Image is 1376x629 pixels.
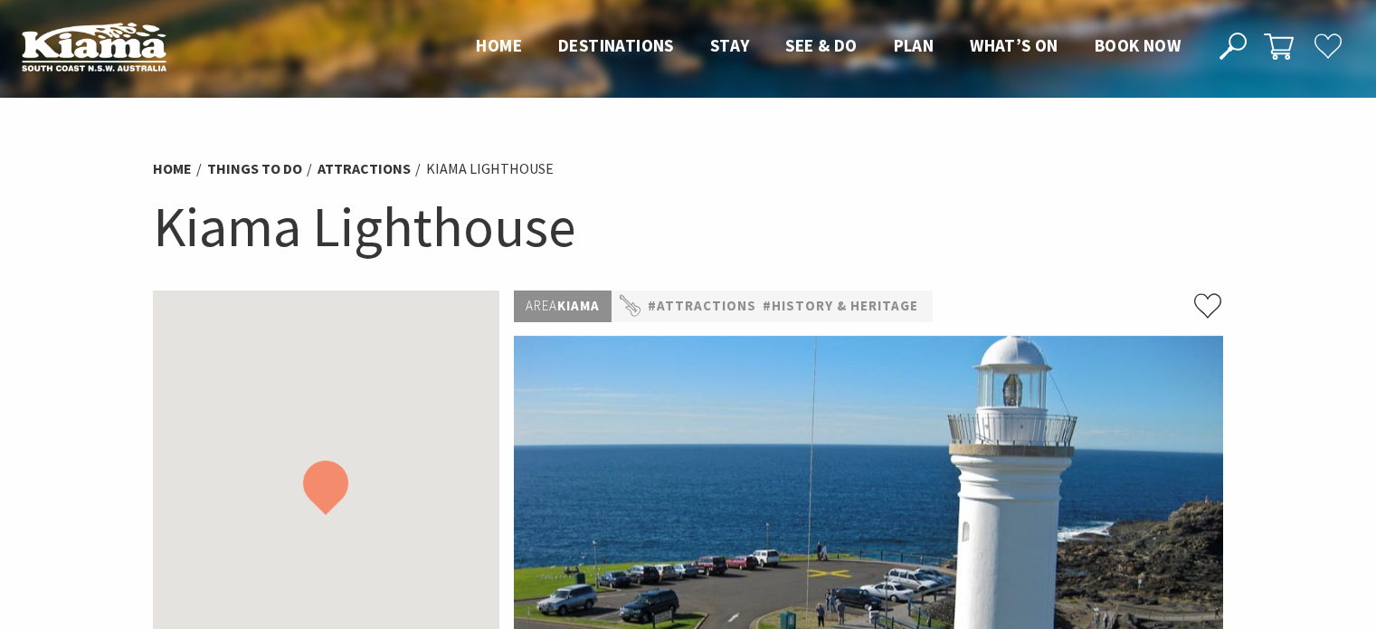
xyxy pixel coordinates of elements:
[1095,34,1181,56] span: Book now
[648,295,756,318] a: #Attractions
[894,34,935,56] span: Plan
[22,22,166,71] img: Kiama Logo
[458,32,1199,62] nav: Main Menu
[710,34,750,56] span: Stay
[476,34,522,56] span: Home
[763,295,918,318] a: #History & Heritage
[153,190,1224,263] h1: Kiama Lighthouse
[785,34,857,56] span: See & Do
[970,34,1058,56] span: What’s On
[153,159,192,178] a: Home
[558,34,674,56] span: Destinations
[207,159,302,178] a: Things To Do
[526,297,557,314] span: Area
[514,291,612,322] p: Kiama
[318,159,411,178] a: Attractions
[426,157,554,181] li: Kiama Lighthouse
